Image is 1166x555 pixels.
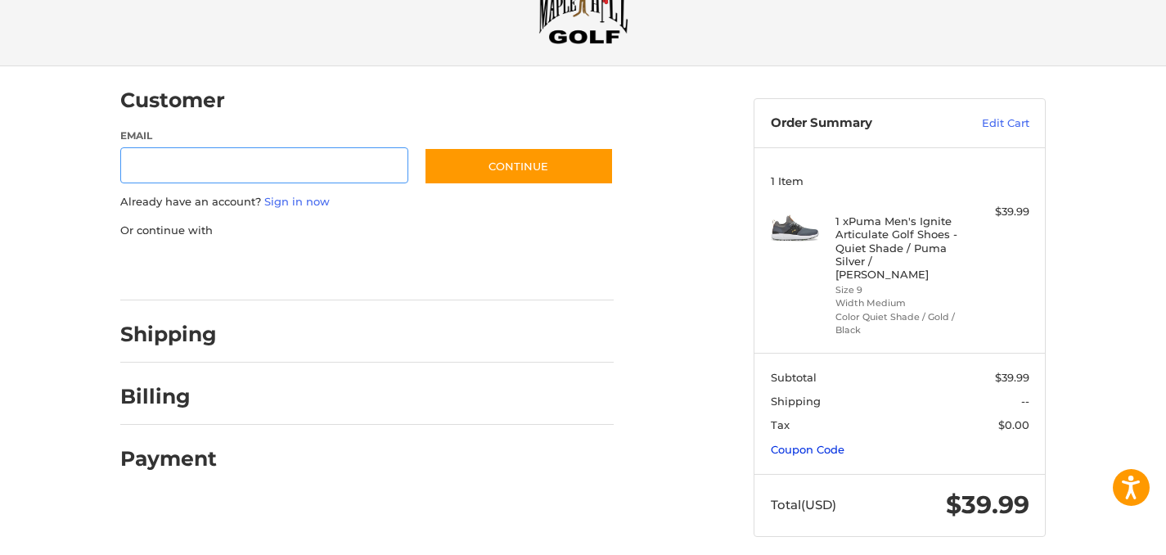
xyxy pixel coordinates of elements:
li: Size 9 [835,283,961,297]
a: Sign in now [264,195,330,208]
div: $39.99 [965,204,1029,220]
li: Width Medium [835,296,961,310]
h2: Payment [120,446,217,472]
li: Color Quiet Shade / Gold / Black [835,310,961,337]
h4: 1 x Puma Men's Ignite Articulate Golf Shoes - Quiet Shade / Puma Silver / [PERSON_NAME] [835,214,961,281]
a: Coupon Code [771,443,844,456]
h3: Order Summary [771,115,947,132]
span: $39.99 [995,371,1029,384]
p: Already have an account? [120,194,614,210]
h2: Billing [120,384,216,409]
iframe: PayPal-paypal [115,255,238,284]
h2: Customer [120,88,225,113]
span: $39.99 [946,490,1029,520]
span: Subtotal [771,371,817,384]
h2: Shipping [120,322,217,347]
iframe: PayPal-paylater [254,255,376,284]
span: Shipping [771,395,821,408]
iframe: PayPal-venmo [393,255,515,284]
span: Tax [771,418,790,431]
a: Edit Cart [947,115,1029,132]
label: Email [120,129,408,143]
span: Total (USD) [771,497,836,512]
button: Continue [424,147,614,185]
span: -- [1021,395,1029,408]
h3: 1 Item [771,174,1029,187]
p: Or continue with [120,223,614,239]
span: $0.00 [998,418,1029,431]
